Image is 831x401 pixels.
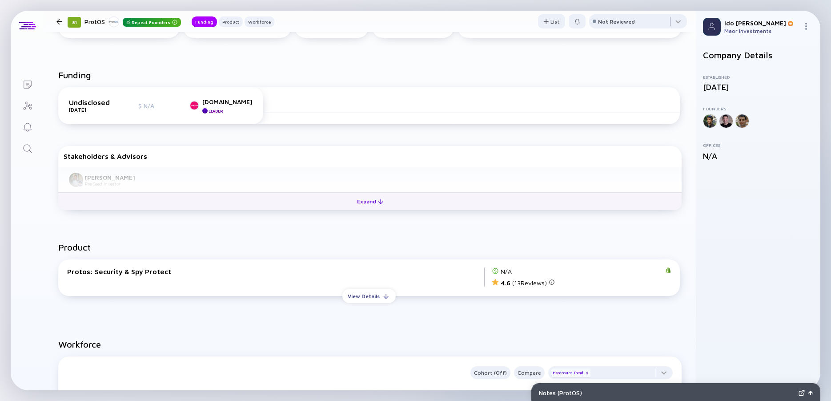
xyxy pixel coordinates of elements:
[192,16,217,27] button: Funding
[58,242,682,252] h2: Product
[69,106,113,113] div: [DATE]
[11,94,44,116] a: Investor Map
[470,368,510,378] div: Cohort (Off)
[245,17,274,26] div: Workforce
[703,142,813,148] div: Offices
[799,390,805,396] img: Expand Notes
[803,23,810,30] img: Menu
[724,28,799,34] div: Maor Investments
[470,366,510,379] button: Cohort (Off)
[342,289,385,303] div: View Details
[69,98,113,106] div: Undisclosed
[703,50,813,60] h2: Company Details
[703,106,813,111] div: Founders
[501,279,555,287] div: ( 13 Reviews)
[342,289,396,303] button: View Details
[11,73,44,94] a: Lists
[501,279,510,287] span: 4.6
[58,339,682,349] h2: Workforce
[539,389,795,397] div: Notes ( ProtOS )
[538,15,565,28] div: List
[58,192,682,210] button: Expand
[703,82,813,92] div: [DATE]
[11,116,44,137] a: Reminders
[538,14,565,28] button: List
[219,17,243,26] div: Product
[67,267,484,275] div: Protos: Security & Spy Protect
[514,366,545,379] button: Compare
[552,369,590,377] div: Headcount Trend
[202,98,253,105] div: [DOMAIN_NAME]
[11,137,44,158] a: Search
[84,16,181,27] div: ProtOS
[501,267,512,275] div: N/A
[219,16,243,27] button: Product
[68,17,81,28] div: 81
[138,102,165,109] div: $ N/A
[703,151,813,161] div: N/A
[123,18,181,27] div: Repeat Founders
[209,109,223,113] div: Leader
[245,16,274,27] button: Workforce
[192,17,217,26] div: Funding
[703,18,721,36] img: Profile Picture
[58,70,91,80] h2: Funding
[584,370,590,376] div: x
[514,368,545,378] div: Compare
[724,19,799,27] div: Ido [PERSON_NAME]
[64,152,676,160] div: Stakeholders & Advisors
[703,74,813,80] div: Established
[808,391,813,395] img: Open Notes
[190,98,253,113] a: [DOMAIN_NAME]Leader
[352,194,389,208] div: Expand
[598,18,635,25] div: Not Reviewed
